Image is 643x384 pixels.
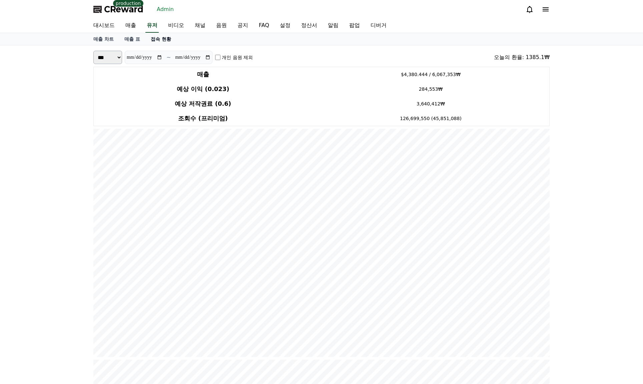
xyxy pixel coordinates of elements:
[312,96,549,111] td: 3,640,412₩
[120,19,141,33] a: 매출
[154,4,176,15] a: Admin
[253,19,274,33] a: FAQ
[88,19,120,33] a: 대시보드
[86,212,128,228] a: Settings
[323,19,344,33] a: 알림
[96,99,309,108] h4: 예상 저작권료 (0.6)
[163,19,189,33] a: 비디오
[312,67,549,82] td: $4,380.444 / 6,067,353₩
[344,19,365,33] a: 팝업
[211,19,232,33] a: 음원
[44,212,86,228] a: Messages
[189,19,211,33] a: 채널
[104,4,143,15] span: CReward
[145,19,159,33] a: 유저
[96,114,309,123] h4: 조회수 (프리미엄)
[312,82,549,96] td: 284,553₩
[365,19,392,33] a: 디버거
[17,222,29,227] span: Home
[222,54,253,61] label: 개인 음원 제외
[232,19,253,33] a: 공지
[96,70,309,79] h4: 매출
[145,33,176,45] a: 접속 현황
[296,19,323,33] a: 정산서
[274,19,296,33] a: 설정
[96,84,309,94] h4: 예상 이익 (0.023)
[312,111,549,126] td: 126,699,550 (45,851,088)
[99,222,115,227] span: Settings
[494,53,550,61] div: 오늘의 환율: 1385.1₩
[119,33,145,45] a: 매출 표
[166,53,171,61] p: ~
[93,4,143,15] a: CReward
[88,33,119,45] a: 매출 차트
[2,212,44,228] a: Home
[55,222,75,227] span: Messages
